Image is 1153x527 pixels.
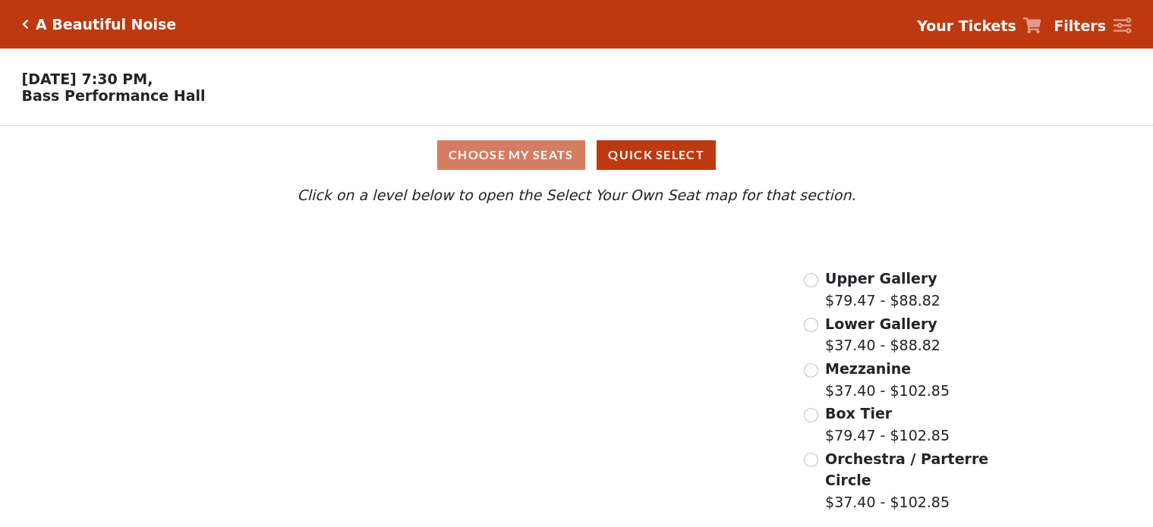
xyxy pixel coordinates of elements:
span: Upper Gallery [825,270,937,287]
span: Lower Gallery [825,315,937,332]
label: $37.40 - $102.85 [825,358,950,401]
label: $37.40 - $102.85 [825,448,991,513]
strong: Filters [1054,17,1106,34]
p: Click on a level below to open the Select Your Own Seat map for that section. [155,184,998,206]
label: $37.40 - $88.82 [825,313,940,356]
a: Your Tickets [917,15,1041,37]
h5: A Beautiful Noise [36,16,176,33]
a: Filters [1054,15,1131,37]
span: Mezzanine [825,360,911,377]
strong: Your Tickets [917,17,1016,34]
span: Box Tier [825,405,892,422]
label: $79.47 - $88.82 [825,268,940,311]
button: Quick Select [597,140,716,170]
span: Orchestra / Parterre Circle [825,450,988,489]
a: Click here to go back to filters [22,19,29,30]
label: $79.47 - $102.85 [825,403,950,446]
path: Upper Gallery - Seats Available: 283 [293,230,517,284]
path: Lower Gallery - Seats Available: 49 [310,274,547,349]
